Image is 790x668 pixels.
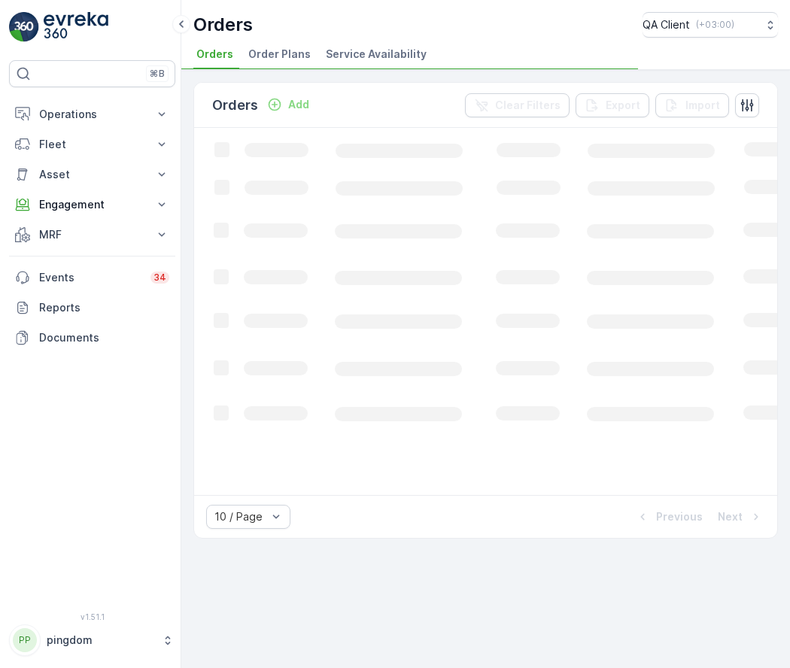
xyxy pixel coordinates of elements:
[39,300,169,315] p: Reports
[9,612,175,621] span: v 1.51.1
[39,227,145,242] p: MRF
[9,220,175,250] button: MRF
[39,107,145,122] p: Operations
[576,93,649,117] button: Export
[656,509,703,524] p: Previous
[685,98,720,113] p: Import
[9,190,175,220] button: Engagement
[261,96,315,114] button: Add
[495,98,561,113] p: Clear Filters
[153,272,166,284] p: 34
[9,12,39,42] img: logo
[718,509,743,524] p: Next
[696,19,734,31] p: ( +03:00 )
[248,47,311,62] span: Order Plans
[39,167,145,182] p: Asset
[193,13,253,37] p: Orders
[9,99,175,129] button: Operations
[9,129,175,159] button: Fleet
[13,628,37,652] div: PP
[655,93,729,117] button: Import
[9,624,175,656] button: PPpingdom
[44,12,108,42] img: logo_light-DOdMpM7g.png
[643,17,690,32] p: QA Client
[9,323,175,353] a: Documents
[150,68,165,80] p: ⌘B
[634,508,704,526] button: Previous
[606,98,640,113] p: Export
[9,293,175,323] a: Reports
[212,95,258,116] p: Orders
[39,137,145,152] p: Fleet
[47,633,154,648] p: pingdom
[465,93,570,117] button: Clear Filters
[326,47,427,62] span: Service Availability
[643,12,778,38] button: QA Client(+03:00)
[39,270,141,285] p: Events
[196,47,233,62] span: Orders
[39,197,145,212] p: Engagement
[39,330,169,345] p: Documents
[9,263,175,293] a: Events34
[716,508,765,526] button: Next
[288,97,309,112] p: Add
[9,159,175,190] button: Asset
